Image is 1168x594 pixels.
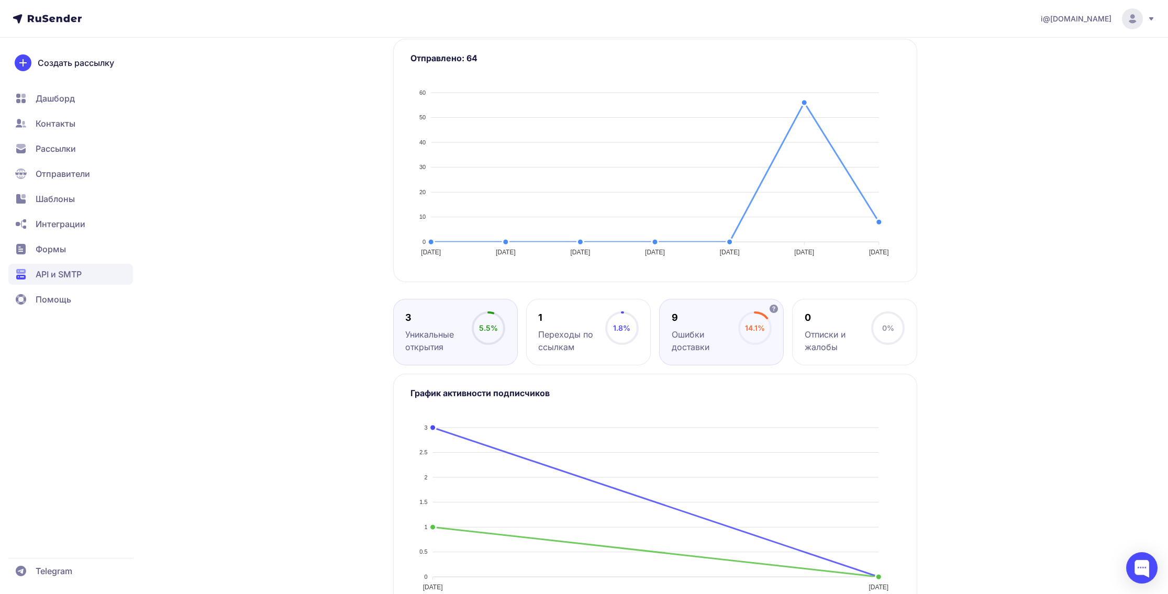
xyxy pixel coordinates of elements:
span: Создать рассылку [38,57,114,69]
div: Уникальные открытия [405,328,472,353]
div: 3 [405,311,472,324]
div: Отписки и жалобы [805,328,871,353]
div: 9 [672,311,738,324]
tspan: 2 [424,474,427,480]
tspan: [DATE] [570,249,590,256]
tspan: 40 [419,139,425,145]
tspan: 10 [419,214,425,220]
tspan: [DATE] [719,249,739,256]
div: 0 [805,311,871,324]
span: i@[DOMAIN_NAME] [1041,14,1111,24]
span: Рассылки [36,142,76,155]
span: Помощь [36,293,71,306]
tspan: 1 [424,524,427,530]
tspan: [DATE] [645,249,665,256]
span: Telegram [36,565,72,577]
tspan: [DATE] [422,584,442,591]
tspan: 30 [419,164,425,170]
tspan: 2.5 [419,449,427,455]
tspan: [DATE] [421,249,441,256]
span: Шаблоны [36,193,75,205]
tspan: [DATE] [869,249,888,256]
tspan: [DATE] [869,584,888,591]
tspan: 0 [422,239,426,245]
a: Telegram [8,561,133,581]
tspan: [DATE] [495,249,515,256]
tspan: 20 [419,189,425,195]
tspan: 0 [424,574,427,580]
tspan: 60 [419,89,425,96]
span: Контакты [36,117,75,130]
span: 1.8% [613,323,630,332]
span: Формы [36,243,66,255]
span: 5.5% [479,323,498,332]
div: Ошибки доставки [672,328,738,353]
span: API и SMTP [36,268,82,281]
tspan: 1.5 [419,499,427,505]
tspan: 50 [419,114,425,120]
h3: График активности подписчиков [410,387,900,399]
tspan: [DATE] [794,249,814,256]
h3: Отправлено: 64 [410,52,900,64]
div: Переходы по ссылкам [538,328,605,353]
tspan: 3 [424,424,427,431]
span: Отправители [36,167,90,180]
span: 0% [882,323,894,332]
tspan: 0.5 [419,548,427,555]
span: 14.1% [745,323,765,332]
div: 1 [538,311,605,324]
span: Дашборд [36,92,75,105]
span: Интеграции [36,218,85,230]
